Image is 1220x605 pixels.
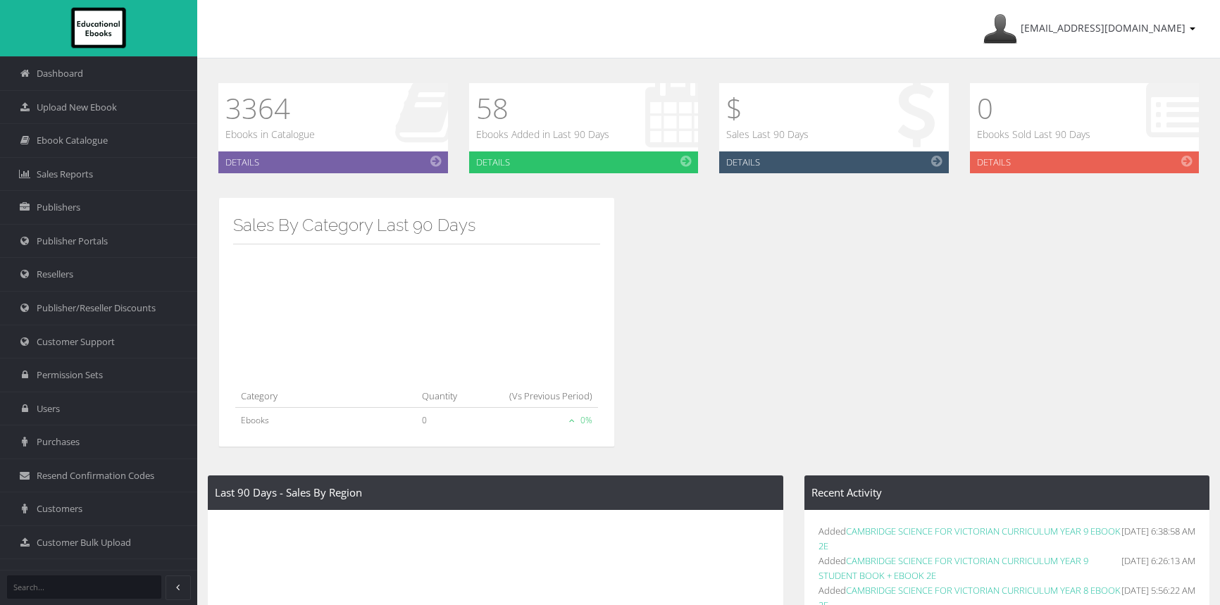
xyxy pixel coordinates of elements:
[818,554,1195,583] li: Added
[970,151,1200,173] a: Details
[37,134,108,147] span: Ebook Catalogue
[235,408,416,433] td: Ebooks
[7,575,161,599] input: Search...
[818,525,1121,552] a: CAMBRIDGE SCIENCE FOR VICTORIAN CURRICULUM YEAR 9 EBOOK 2E
[818,524,1195,554] li: Added
[476,382,597,408] th: (Vs Previous Period)
[476,90,609,127] h1: 58
[37,502,82,516] span: Customers
[37,67,83,80] span: Dashboard
[37,469,154,482] span: Resend Confirmation Codes
[37,335,115,349] span: Customer Support
[37,301,156,315] span: Publisher/Reseller Discounts
[37,368,103,382] span: Permission Sets
[37,435,80,449] span: Purchases
[37,268,73,281] span: Resellers
[233,216,600,235] h3: Sales By Category Last 90 Days
[476,408,597,433] td: 0%
[37,168,93,181] span: Sales Reports
[37,101,117,114] span: Upload New Ebook
[225,90,315,127] h1: 3364
[1021,21,1185,35] span: [EMAIL_ADDRESS][DOMAIN_NAME]
[811,487,1202,499] h4: Recent Activity
[1121,524,1195,539] span: [DATE] 6:38:58 AM
[416,382,476,408] th: Quantity
[818,554,1088,582] a: CAMBRIDGE SCIENCE FOR VICTORIAN CURRICULUM YEAR 9 STUDENT BOOK + EBOOK 2E
[225,127,315,142] p: Ebooks in Catalogue
[37,201,80,214] span: Publishers
[726,90,809,127] h1: $
[37,235,108,248] span: Publisher Portals
[37,402,60,416] span: Users
[983,12,1017,46] img: Avatar
[977,127,1090,142] p: Ebooks Sold Last 90 Days
[977,90,1090,127] h1: 0
[37,536,131,549] span: Customer Bulk Upload
[469,151,699,173] a: Details
[726,127,809,142] p: Sales Last 90 Days
[1121,554,1195,568] span: [DATE] 6:26:13 AM
[1121,583,1195,598] span: [DATE] 5:56:22 AM
[719,151,949,173] a: Details
[416,408,476,433] td: 0
[215,487,776,499] h4: Last 90 Days - Sales By Region
[235,382,416,408] th: Category
[218,151,448,173] a: Details
[476,127,609,142] p: Ebooks Added in Last 90 Days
